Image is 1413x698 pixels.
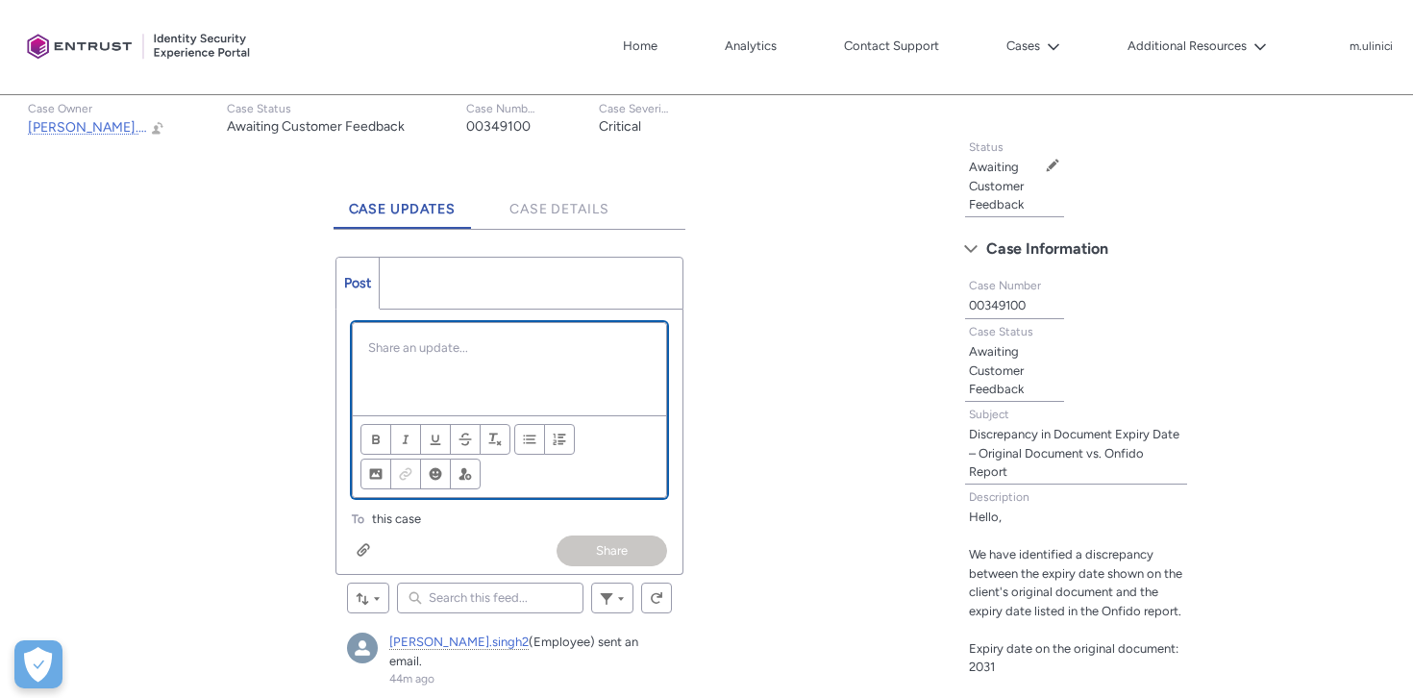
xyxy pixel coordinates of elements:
a: Case Updates [334,176,472,229]
button: Image [360,459,391,489]
lightning-formatted-text: Awaiting Customer Feedback [969,160,1024,212]
ul: Format text [360,424,510,455]
lightning-formatted-text: Discrepancy in Document Expiry Date – Original Document vs. Onfido Report [969,427,1179,479]
a: Analytics, opens in new tab [720,32,781,61]
a: Contact Support [839,32,944,61]
span: this case [372,510,421,529]
lightning-formatted-text: 00349100 [466,118,531,135]
button: Bulleted List [514,424,545,455]
p: Case Severity [599,102,670,116]
p: Case Number [466,102,537,116]
a: [PERSON_NAME].singh2 [389,635,529,650]
lightning-formatted-text: 00349100 [969,298,1026,312]
input: Search this feed... [397,583,584,613]
button: Refresh this feed [641,583,672,613]
button: Underline [420,424,451,455]
button: Remove Formatting [480,424,510,455]
a: Home [618,32,662,61]
button: Link [390,459,421,489]
span: Status [969,140,1004,154]
button: Strikethrough [450,424,481,455]
span: Case Number [969,279,1041,292]
button: Italic [390,424,421,455]
p: Case Status [227,102,405,116]
button: @Mention people and groups [450,459,481,489]
div: Chatter Publisher [335,257,684,576]
ul: Align text [514,424,575,455]
span: To [352,512,364,526]
p: Case Owner [28,102,165,116]
lightning-formatted-text: Awaiting Customer Feedback [227,118,405,135]
span: (Employee) sent an email. [389,635,638,668]
button: Case Information [954,234,1198,264]
button: User Profile m.ulinici [1349,36,1394,55]
span: Case Details [509,201,609,217]
a: Case Details [494,176,625,229]
ul: Insert content [360,459,481,489]
span: Case Status [969,325,1033,338]
img: External User - mandeep.singh2 (null) [347,633,378,663]
span: Description [969,490,1029,504]
button: Additional Resources [1123,32,1272,61]
lightning-formatted-text: Critical [599,118,641,135]
div: mandeep.singh2 [347,633,378,663]
span: [PERSON_NAME].singh2 [28,119,179,136]
button: Share [557,536,667,566]
button: Change Owner [150,119,165,136]
span: Case Information [986,235,1108,263]
button: Open Preferences [14,640,62,688]
button: Numbered List [544,424,575,455]
button: Cases [1002,32,1065,61]
lightning-formatted-text: Awaiting Customer Feedback [969,344,1024,396]
div: Cookie Preferences [14,640,62,688]
button: Bold [360,424,391,455]
button: Insert Emoji [420,459,451,489]
span: Post [344,275,371,291]
button: Edit Status [1045,158,1060,173]
span: Subject [969,408,1009,421]
p: m.ulinici [1350,40,1393,54]
span: Case Updates [349,201,457,217]
a: Post [336,258,380,309]
a: 44m ago [389,672,434,686]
